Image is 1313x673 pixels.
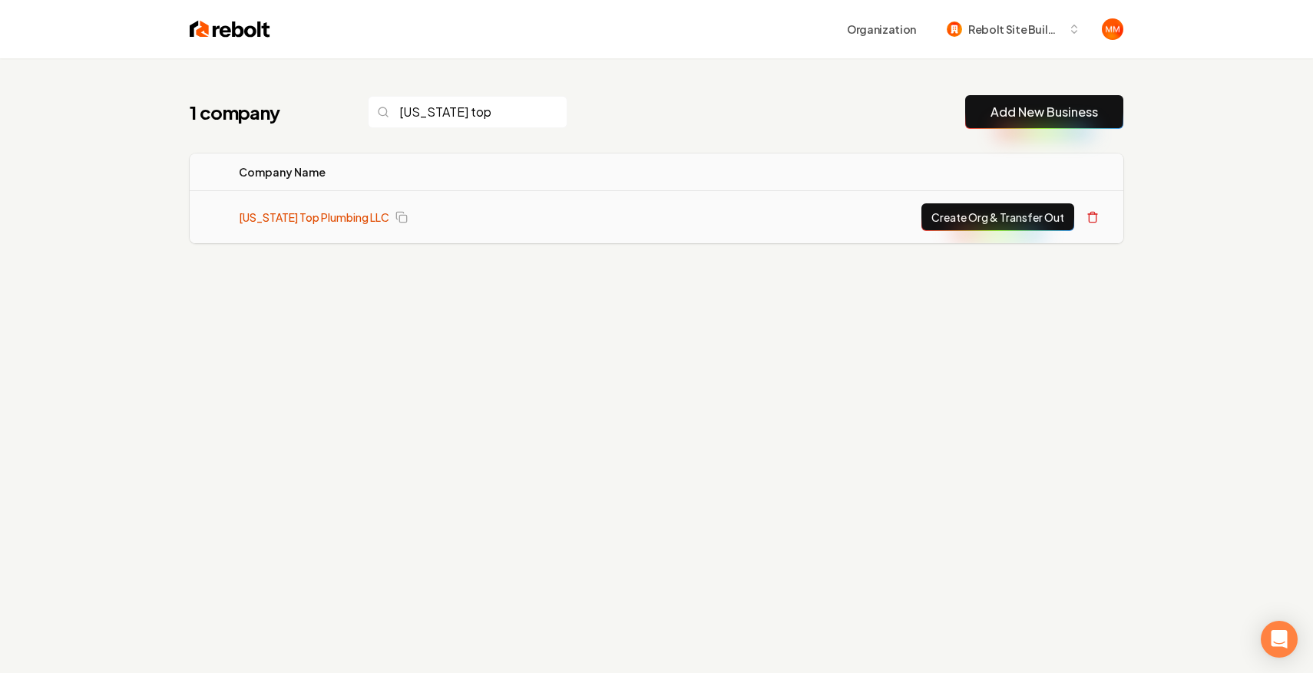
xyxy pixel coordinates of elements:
[1102,18,1123,40] button: Open user button
[838,15,925,43] button: Organization
[368,96,567,128] input: Search...
[947,21,962,37] img: Rebolt Site Builder
[1261,621,1298,658] div: Open Intercom Messenger
[968,21,1062,38] span: Rebolt Site Builder
[965,95,1123,129] button: Add New Business
[239,209,389,225] a: [US_STATE] Top Plumbing LLC
[227,153,652,191] th: Company Name
[190,100,337,124] h1: 1 company
[921,203,1074,231] button: Create Org & Transfer Out
[1102,18,1123,40] img: Matthew Meyer
[991,103,1098,121] a: Add New Business
[190,18,270,40] img: Rebolt Logo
